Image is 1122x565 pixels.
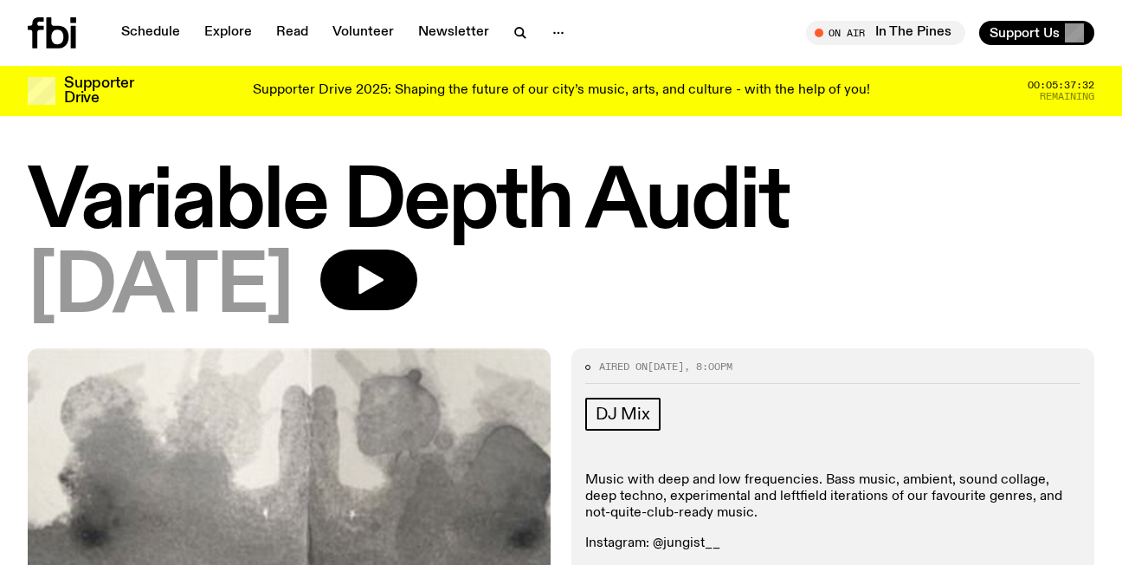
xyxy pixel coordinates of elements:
span: [DATE] [648,360,684,373]
a: Volunteer [322,21,404,45]
p: Music with deep and low frequencies. Bass music, ambient, sound collage, deep techno, experimenta... [585,472,1080,523]
span: Remaining [1040,92,1094,101]
span: Support Us [990,25,1060,41]
h1: Variable Depth Audit [28,165,1094,243]
h3: Supporter Drive [64,76,133,106]
button: On AirIn The Pines [806,21,965,45]
p: Instagram: @jungist__ [585,536,1080,552]
span: [DATE] [28,250,293,328]
span: 00:05:37:32 [1028,81,1094,90]
a: Read [266,21,319,45]
button: Support Us [979,21,1094,45]
span: , 8:00pm [684,360,732,373]
span: Aired on [599,360,648,373]
a: Newsletter [408,21,500,45]
p: Supporter Drive 2025: Shaping the future of our city’s music, arts, and culture - with the help o... [253,83,870,99]
a: DJ Mix [585,398,661,431]
span: DJ Mix [596,405,650,424]
a: Schedule [111,21,190,45]
a: Explore [194,21,262,45]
